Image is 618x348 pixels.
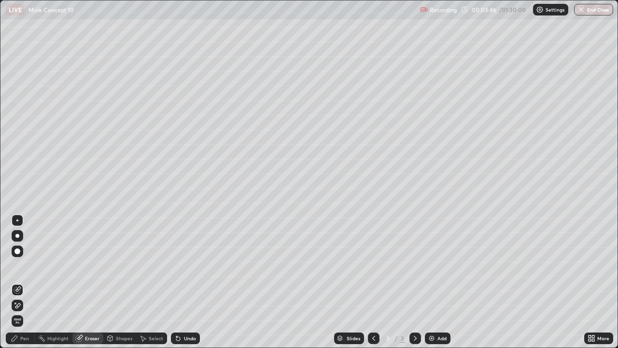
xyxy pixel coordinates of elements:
p: Mole Concept 10 [28,6,74,14]
p: Settings [546,7,564,12]
div: 3 [383,335,393,341]
div: Pen [20,336,29,341]
img: end-class-cross [577,6,585,14]
div: Shapes [116,336,132,341]
p: Recording [430,6,457,14]
div: More [597,336,609,341]
div: Add [437,336,447,341]
p: LIVE [9,6,22,14]
img: add-slide-button [428,334,435,342]
div: Highlight [47,336,69,341]
img: class-settings-icons [536,6,544,14]
span: Erase all [12,318,23,324]
div: Slides [347,336,360,341]
div: Undo [184,336,196,341]
div: Select [149,336,163,341]
div: 3 [400,334,406,343]
img: recording.375f2c34.svg [420,6,428,14]
div: / [395,335,398,341]
div: Eraser [85,336,99,341]
button: End Class [574,4,613,15]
